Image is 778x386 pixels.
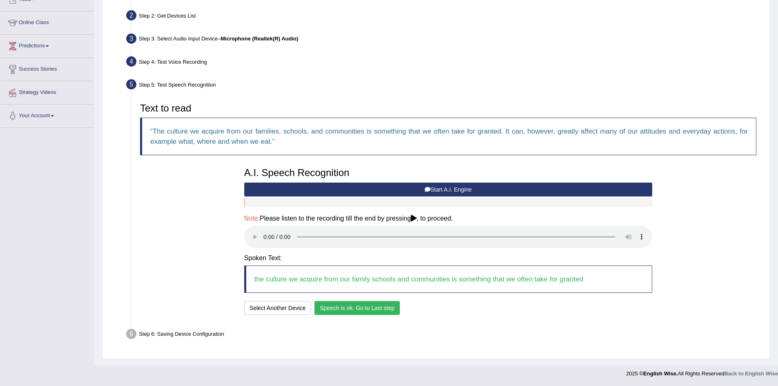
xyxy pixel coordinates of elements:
h4: Spoken Text: [244,254,652,262]
a: Strategy Videos [0,81,94,102]
div: Step 5: Test Speech Recognition [123,77,766,95]
q: The culture we acquire from our families, schools, and communities is something that we often tak... [150,127,748,145]
button: Select Another Device [244,301,311,315]
div: Step 3: Select Audio Input Device [123,31,766,49]
h3: A.I. Speech Recognition [244,167,652,178]
div: Step 6: Saving Device Configuration [123,326,766,344]
a: Your Account [0,105,94,125]
a: Online Class [0,11,94,32]
h3: Text to read [140,103,756,114]
div: Step 2: Get Devices List [123,8,766,26]
button: Start A.I. Engine [244,183,652,196]
strong: English Wise. [643,370,678,377]
span: Note: [244,215,260,222]
a: Predictions [0,35,94,55]
blockquote: the culture we acquire from our family schools and communities is something that we often take fo... [244,266,652,293]
button: Speech is ok. Go to Last step [314,301,400,315]
a: Back to English Wise [724,370,778,377]
span: – [218,36,298,42]
div: Step 4: Test Voice Recording [123,54,766,72]
div: 2025 © All Rights Reserved [626,366,778,377]
b: Microphone (Realtek(R) Audio) [221,36,298,42]
a: Success Stories [0,58,94,78]
h4: Please listen to the recording till the end by pressing , to proceed. [244,215,652,222]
